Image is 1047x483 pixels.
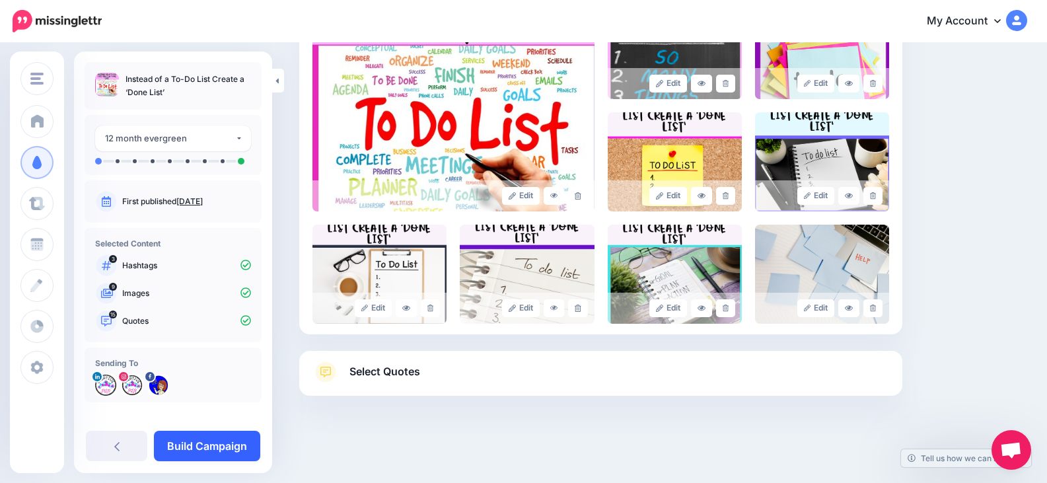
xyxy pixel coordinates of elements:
[109,283,117,291] span: 9
[312,225,447,324] img: DK4HJB0QSQ3J82ALJGBB882OP8ZEXL45_large.png
[649,187,687,205] a: Edit
[109,255,117,263] span: 3
[502,187,540,205] a: Edit
[122,287,251,299] p: Images
[13,10,102,32] img: Missinglettr
[95,126,251,151] button: 12 month evergreen
[608,225,742,324] img: 9I2ZGPVDG9U19XIFJGZSLT2AH5P0TID7_large.png
[95,375,116,396] img: 1648328251799-75016.png
[797,75,835,93] a: Edit
[914,5,1027,38] a: My Account
[95,73,119,96] img: 3b7f90722628eecddde01e3f1ad50304_thumb.jpg
[901,449,1031,467] a: Tell us how we can improve
[148,375,169,396] img: 168342374_104798005050928_8151891079946304445_n-bsa116951.png
[122,375,143,396] img: 271399060_512266736676214_6932740084696221592_n-bsa113597.jpg
[460,225,594,324] img: CR8XDC0RVD7COHSH96EHPHLGBTY2DYYI_large.png
[176,196,203,206] a: [DATE]
[95,358,251,368] h4: Sending To
[312,361,889,396] a: Select Quotes
[30,73,44,85] img: menu.png
[755,112,889,211] img: I5U9CAOET70STWJNP3GBO3M1TN2YYNVD_large.png
[122,196,251,207] p: First published
[95,239,251,248] h4: Selected Content
[349,363,420,381] span: Select Quotes
[355,299,392,317] a: Edit
[122,260,251,272] p: Hashtags
[105,131,235,146] div: 12 month evergreen
[502,299,540,317] a: Edit
[649,75,687,93] a: Edit
[755,225,889,324] img: e8383dc6207f51f8cdd3c948da043d31_large.jpg
[797,187,835,205] a: Edit
[608,112,742,211] img: SZQZFMS0NXVJE7EZG8N13N034B46BAG3_large.png
[109,311,117,318] span: 15
[122,315,251,327] p: Quotes
[992,430,1031,470] div: Open chat
[649,299,687,317] a: Edit
[797,299,835,317] a: Edit
[126,73,251,99] p: Instead of a To-Do List Create a ‘Done List’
